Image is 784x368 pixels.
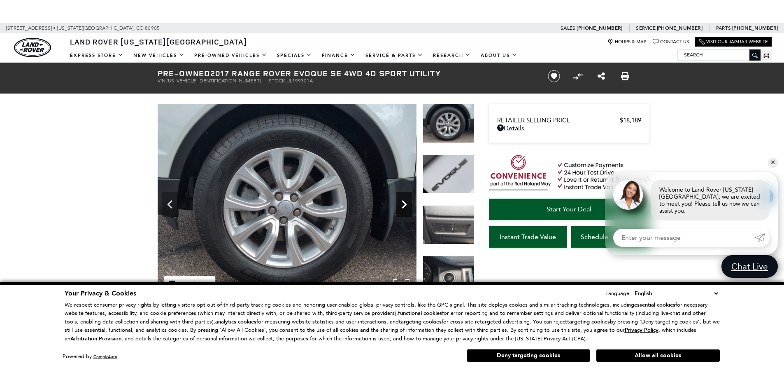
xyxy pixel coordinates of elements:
a: About Us [476,48,522,63]
span: Land Rover [US_STATE][GEOGRAPHIC_DATA] [70,37,247,47]
div: Powered by [63,354,117,359]
a: Instant Trade Value [489,226,567,248]
button: Compare Vehicle [572,70,584,82]
img: Used 2017 Fuji White Land Rover SE image 27 [423,205,475,244]
a: Contact Us [653,39,689,45]
a: Hours & Map [607,39,647,45]
span: Retailer Selling Price [497,117,620,124]
div: (29) Photos [164,276,215,292]
img: Used 2017 Fuji White Land Rover SE image 25 [158,104,416,299]
div: Welcome to Land Rover [US_STATE][GEOGRAPHIC_DATA], we are excited to meet you! Please tell us how... [651,180,770,220]
button: Allow all cookies [596,349,720,362]
a: Visit Our Jaguar Website [699,39,768,45]
span: Schedule Test Drive [581,233,640,241]
span: Instant Trade Value [500,233,556,241]
span: 80905 [145,23,160,33]
a: New Vehicles [128,48,189,63]
div: Language: [605,291,631,296]
a: Submit [755,229,770,247]
img: Used 2017 Fuji White Land Rover SE image 28 [423,256,475,295]
span: Parts [716,25,731,31]
a: Service & Parts [361,48,428,63]
span: $18,189 [620,117,641,124]
span: Sales [561,25,575,31]
a: Finance [317,48,361,63]
button: Deny targeting cookies [467,349,590,362]
a: Chat Live [721,255,778,278]
a: [STREET_ADDRESS] • [US_STATE][GEOGRAPHIC_DATA], CO 80905 [6,25,160,31]
a: Share this Pre-Owned 2017 Range Rover Evoque SE 4WD 4D Sport Utility [598,71,605,81]
span: [US_VEHICLE_IDENTIFICATION_NUMBER] [167,78,261,84]
span: [STREET_ADDRESS] • [6,23,56,33]
p: We respect consumer privacy rights by letting visitors opt out of third-party tracking cookies an... [65,301,720,343]
span: Your Privacy & Cookies [65,289,136,298]
a: Print this Pre-Owned 2017 Range Rover Evoque SE 4WD 4D Sport Utility [621,71,629,81]
span: Chat Live [727,261,772,272]
a: Retailer Selling Price $18,189 [497,117,641,124]
a: ComplyAuto [93,354,117,359]
a: [PHONE_NUMBER] [732,25,778,31]
span: Start Your Deal [547,205,591,213]
img: Used 2017 Fuji White Land Rover SE image 26 [423,155,475,194]
nav: Main Navigation [65,48,522,63]
a: [PHONE_NUMBER] [657,25,703,31]
a: Research [428,48,476,63]
strong: analytics cookies [215,318,256,326]
input: Enter your message [613,229,755,247]
span: [US_STATE][GEOGRAPHIC_DATA], [57,23,135,33]
strong: functional cookies [398,309,442,317]
strong: essential cookies [634,301,675,309]
img: Land Rover [14,38,51,57]
h1: 2017 Range Rover Evoque SE 4WD 4D Sport Utility [158,69,534,78]
button: Save vehicle [545,70,563,83]
div: Previous [162,192,178,217]
span: VIN: [158,78,167,84]
a: Land Rover [US_STATE][GEOGRAPHIC_DATA] [65,37,252,47]
input: Search [678,50,760,60]
a: Details [497,124,641,132]
strong: targeting cookies [399,318,442,326]
a: Specials [272,48,317,63]
span: Stock: [269,78,286,84]
img: Used 2017 Fuji White Land Rover SE image 25 [423,104,475,143]
a: Start Your Deal [489,199,649,220]
select: Language Select [633,289,720,298]
a: Pre-Owned Vehicles [189,48,272,63]
span: CO [136,23,144,33]
span: UL199301A [286,78,313,84]
a: [PHONE_NUMBER] [577,25,622,31]
img: Agent profile photo [613,180,643,210]
a: Schedule Test Drive [571,226,649,248]
u: Privacy Policy [625,326,658,334]
strong: targeting cookies [567,318,610,326]
a: EXPRESS STORE [65,48,128,63]
strong: Pre-Owned [158,68,210,79]
span: Service [636,25,655,31]
a: land-rover [14,38,51,57]
div: Next [396,192,412,217]
strong: Arbitration Provision [70,335,121,342]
